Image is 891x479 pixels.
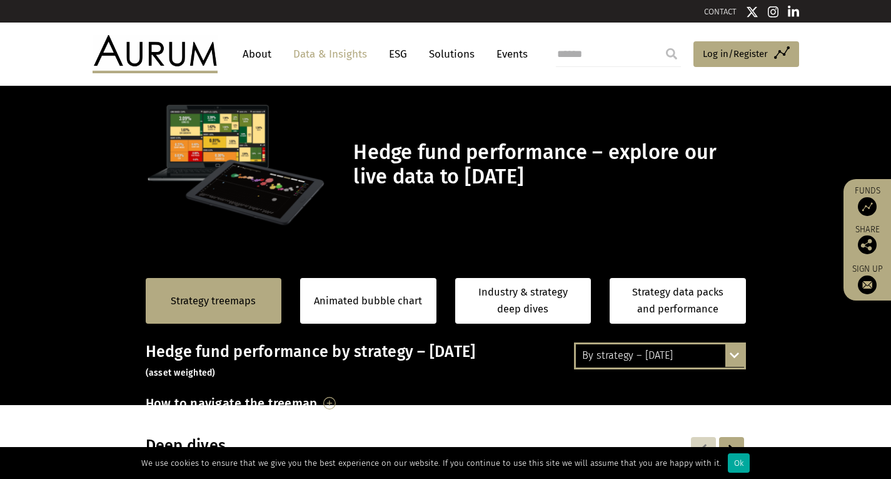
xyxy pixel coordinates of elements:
a: Log in/Register [693,41,799,68]
img: Aurum [93,35,218,73]
div: By strategy – [DATE] [576,344,744,367]
a: ESG [383,43,413,66]
a: Animated bubble chart [314,293,422,309]
img: Access Funds [858,197,877,216]
div: Share [850,225,885,254]
input: Submit [659,41,684,66]
a: About [236,43,278,66]
small: (asset weighted) [146,368,216,378]
a: Solutions [423,43,481,66]
a: Sign up [850,264,885,294]
h3: How to navigate the treemap [146,393,318,414]
img: Share this post [858,235,877,254]
h3: Hedge fund performance by strategy – [DATE] [146,343,746,380]
a: Data & Insights [287,43,373,66]
a: Industry & strategy deep dives [455,278,591,324]
a: Events [490,43,528,66]
h1: Hedge fund performance – explore our live data to [DATE] [353,140,742,189]
a: Strategy treemaps [171,293,256,309]
a: CONTACT [704,7,737,16]
img: Twitter icon [746,6,758,18]
img: Sign up to our newsletter [858,276,877,294]
a: Strategy data packs and performance [610,278,746,324]
div: Ok [728,453,750,473]
img: Linkedin icon [788,6,799,18]
img: Instagram icon [768,6,779,18]
a: Funds [850,185,885,216]
span: Log in/Register [703,46,768,61]
h3: Deep dives [146,436,585,455]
